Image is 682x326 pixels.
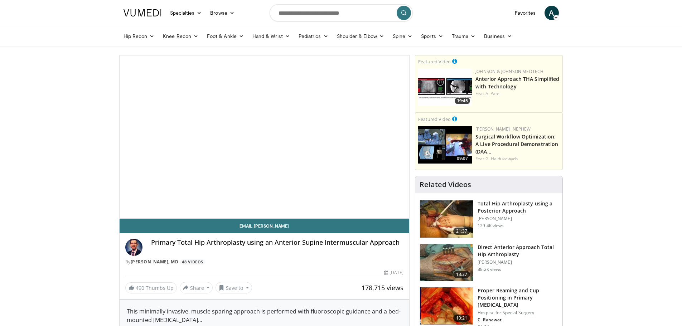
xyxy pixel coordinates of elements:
[418,126,472,164] img: bcfc90b5-8c69-4b20-afee-af4c0acaf118.150x105_q85_crop-smart_upscale.jpg
[478,223,504,229] p: 129.4K views
[180,282,213,293] button: Share
[159,29,203,43] a: Knee Recon
[511,6,540,20] a: Favorites
[475,76,559,90] a: Anterior Approach THA Simplified with Technology
[478,287,558,308] h3: Proper Reaming and Cup Positioning in Primary [MEDICAL_DATA]
[418,68,472,106] img: 06bb1c17-1231-4454-8f12-6191b0b3b81a.150x105_q85_crop-smart_upscale.jpg
[475,68,543,74] a: Johnson & Johnson MedTech
[125,282,177,293] a: 490 Thumbs Up
[384,269,403,276] div: [DATE]
[120,55,410,219] video-js: Video Player
[485,156,518,162] a: G. Haidukewych
[418,68,472,106] a: 19:45
[362,283,403,292] span: 178,715 views
[545,6,559,20] a: A
[480,29,516,43] a: Business
[119,29,159,43] a: Hip Recon
[478,200,558,214] h3: Total Hip Arthroplasty using a Posterior Approach
[478,216,558,222] p: [PERSON_NAME]
[131,259,179,265] a: [PERSON_NAME], MD
[478,317,558,323] p: C. Ranawat
[475,91,560,97] div: Feat.
[124,9,161,16] img: VuMedi Logo
[478,267,501,272] p: 88.2K views
[203,29,248,43] a: Foot & Ankle
[166,6,206,20] a: Specialties
[216,282,252,293] button: Save to
[125,259,404,265] div: By
[420,244,558,282] a: 13:37 Direct Anterior Approach Total Hip Arthroplasty [PERSON_NAME] 88.2K views
[206,6,239,20] a: Browse
[475,156,560,162] div: Feat.
[420,180,471,189] h4: Related Videos
[294,29,333,43] a: Pediatrics
[248,29,294,43] a: Hand & Wrist
[485,91,501,97] a: A. Patel
[453,228,470,235] span: 21:37
[333,29,388,43] a: Shoulder & Elbow
[136,284,144,291] span: 490
[388,29,417,43] a: Spine
[453,315,470,322] span: 10:21
[270,4,413,21] input: Search topics, interventions
[478,244,558,258] h3: Direct Anterior Approach Total Hip Arthroplasty
[475,126,531,132] a: [PERSON_NAME]+Nephew
[455,98,470,104] span: 19:45
[125,239,142,256] img: Avatar
[180,259,206,265] a: 48 Videos
[478,259,558,265] p: [PERSON_NAME]
[420,200,558,238] a: 21:37 Total Hip Arthroplasty using a Posterior Approach [PERSON_NAME] 129.4K views
[420,287,473,325] img: 9ceeadf7-7a50-4be6-849f-8c42a554e74d.150x105_q85_crop-smart_upscale.jpg
[453,271,470,278] span: 13:37
[475,133,558,155] a: Surgical Workflow Optimization: A Live Procedural Demonstration (DAA…
[420,244,473,281] img: 294118_0000_1.png.150x105_q85_crop-smart_upscale.jpg
[478,310,558,316] p: Hospital for Special Surgery
[418,126,472,164] a: 09:07
[151,239,404,247] h4: Primary Total Hip Arthroplasty using an Anterior Supine Intermuscular Approach
[120,219,410,233] a: Email [PERSON_NAME]
[455,155,470,162] span: 09:07
[448,29,480,43] a: Trauma
[417,29,448,43] a: Sports
[418,58,451,65] small: Featured Video
[420,200,473,238] img: 286987_0000_1.png.150x105_q85_crop-smart_upscale.jpg
[418,116,451,122] small: Featured Video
